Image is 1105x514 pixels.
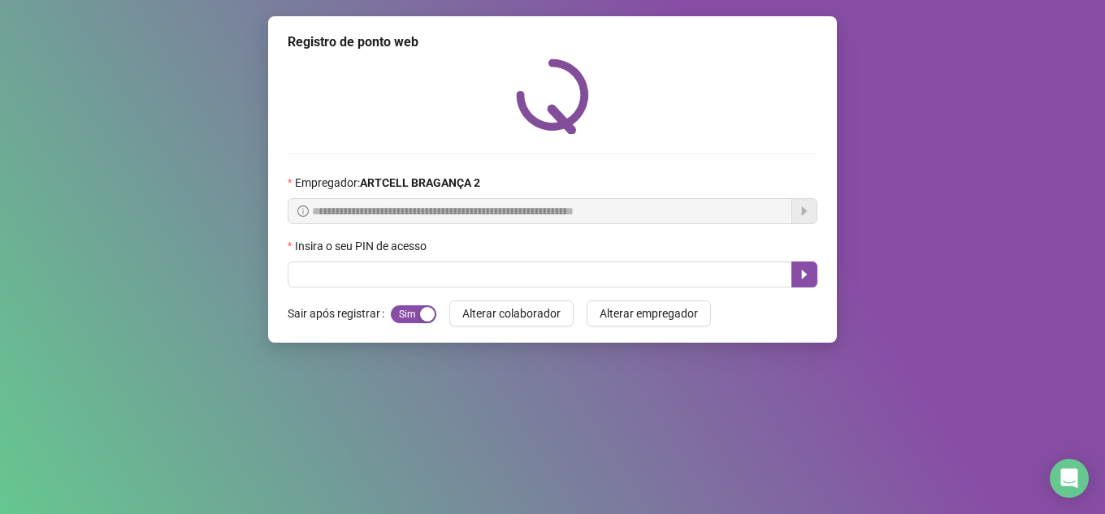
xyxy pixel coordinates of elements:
[798,268,811,281] span: caret-right
[288,300,391,326] label: Sair após registrar
[297,205,309,217] span: info-circle
[587,300,711,326] button: Alterar empregador
[360,176,480,189] strong: ARTCELL BRAGANÇA 2
[288,237,437,255] label: Insira o seu PIN de acesso
[288,32,817,52] div: Registro de ponto web
[1050,459,1089,498] div: Open Intercom Messenger
[462,305,561,322] span: Alterar colaborador
[295,174,480,192] span: Empregador :
[600,305,698,322] span: Alterar empregador
[449,300,574,326] button: Alterar colaborador
[516,58,589,134] img: QRPoint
